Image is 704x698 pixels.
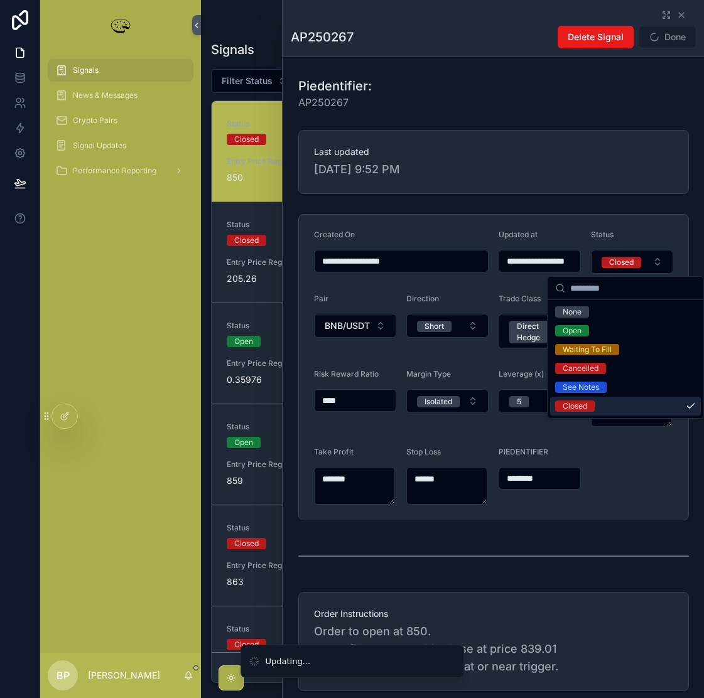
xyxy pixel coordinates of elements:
span: [DATE] 9:52 PM [314,161,673,178]
a: StatusClosedPairSOL/USDTUpdated at[DATE] 5:27 PMPIEDENTIFIERAP250269Entry Price Region205.26Take ... [212,201,693,303]
span: Entry Price Region [227,257,328,267]
h1: Signals [211,41,254,58]
div: scrollable content [40,50,201,198]
div: Waiting To Fill [563,344,612,355]
span: Signal Updates [73,141,126,151]
span: Status [227,119,328,129]
div: Isolated [425,396,452,407]
div: Closed [563,400,587,412]
div: Closed [234,134,259,145]
button: Delete Signal [558,26,634,48]
div: See Notes [563,382,599,393]
span: BNB/USDT [325,319,370,332]
span: Updated at [499,230,538,239]
div: Cancelled [563,363,598,374]
div: Closed [234,639,259,650]
span: Entry Price Region [227,358,328,368]
a: Signals [48,59,193,82]
span: Margin Type [406,369,451,379]
span: Status [227,422,328,432]
span: Status [227,220,328,230]
a: Signal Updates [48,134,193,157]
span: BP [57,668,70,683]
span: Crypto Pairs [73,115,117,126]
button: Select Button [406,389,489,413]
span: Filter Status [222,75,273,87]
div: Direct Hedge [517,321,548,343]
button: Select Button [211,69,298,93]
div: Open [234,336,253,347]
span: Entry Price Region [227,561,328,571]
button: Select Button [591,250,673,274]
div: Open [563,325,582,336]
div: None [563,306,582,318]
button: Select Button [499,389,581,413]
a: News & Messages [48,84,193,107]
span: 859 [227,475,328,487]
span: Created On [314,230,355,239]
span: AP250267 [298,95,372,110]
span: Performance Reporting [73,166,156,176]
span: Entry Price Region [227,459,328,470]
span: 205.26 [227,272,328,285]
span: Stop Loss [406,447,441,456]
span: 0.35976 [227,373,328,386]
span: Order Instructions [314,608,673,620]
div: Open [234,437,253,448]
button: Select Button [499,314,581,349]
span: Order to open at 850. When filled, order 70% close at price 839.01 Set stop loss to entry price a... [314,623,673,675]
span: Delete Signal [568,31,624,43]
span: Direction [406,294,439,303]
span: PIEDENTIFIER [499,447,548,456]
span: Pair [314,294,328,303]
a: StatusClosedPairBNB/USDTUpdated at[DATE] 3:42 PMPIEDENTIFIERAP250265Entry Price Region863Take Pro... [212,505,693,606]
span: 850 [227,171,328,184]
span: Status [227,523,328,533]
h1: AP250267 [291,28,354,46]
button: Select Button [314,314,396,338]
span: Take Profit [314,447,354,456]
span: 863 [227,576,328,588]
a: StatusOpenPairXLM/USDTUpdated at[DATE] 4:48 PMPIEDENTIFIERAP250268Entry Price Region0.35976Take P... [212,303,693,404]
a: StatusOpenPairBNB/USDTUpdated at[DATE] 6:36 AMPIEDENTIFIERAP250266Entry Price Region859Take Profi... [212,404,693,505]
div: Closed [234,235,259,246]
h1: Piedentifier: [298,77,372,95]
span: Risk Reward Ratio [314,369,379,379]
p: [PERSON_NAME] [88,669,160,682]
span: Status [227,321,328,331]
span: Entry Price Region [227,156,328,166]
button: Select Button [406,314,489,338]
div: Closed [609,257,634,268]
span: Status [227,624,328,634]
div: Closed [234,538,259,549]
div: Suggestions [548,300,703,418]
a: Performance Reporting [48,159,193,182]
a: Crypto Pairs [48,109,193,132]
span: Last updated [314,146,673,158]
div: 5 [517,396,521,407]
span: Leverage (x) [499,369,544,379]
span: Signals [73,65,99,75]
img: App logo [108,15,133,35]
span: News & Messages [73,90,138,100]
div: Short [425,321,444,332]
span: Trade Class [499,294,541,303]
a: StatusClosedPairBNB/USDTUpdated at[DATE] 9:52 PMPIEDENTIFIERAP250267Entry Price Region850Take Pro... [212,101,693,201]
div: Updating... [266,655,311,668]
span: Status [591,230,614,239]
